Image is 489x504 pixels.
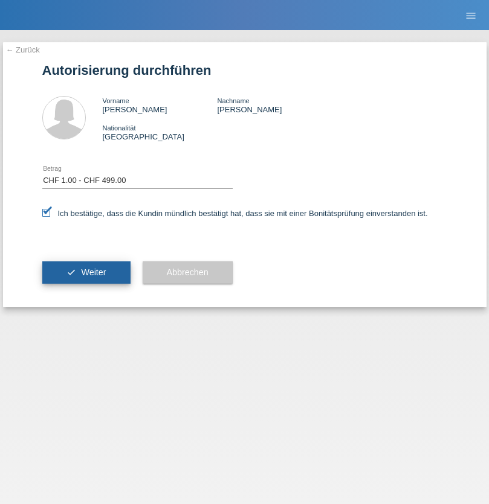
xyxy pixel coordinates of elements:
[6,45,40,54] a: ← Zurück
[103,123,218,141] div: [GEOGRAPHIC_DATA]
[42,63,447,78] h1: Autorisierung durchführen
[143,261,233,284] button: Abbrechen
[465,10,477,22] i: menu
[217,96,332,114] div: [PERSON_NAME]
[42,261,131,284] button: check Weiter
[217,97,249,104] span: Nachname
[167,267,209,277] span: Abbrechen
[103,97,129,104] span: Vorname
[66,267,76,277] i: check
[459,11,483,19] a: menu
[42,209,428,218] label: Ich bestätige, dass die Kundin mündlich bestätigt hat, dass sie mit einer Bonitätsprüfung einvers...
[81,267,106,277] span: Weiter
[103,96,218,114] div: [PERSON_NAME]
[103,124,136,132] span: Nationalität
